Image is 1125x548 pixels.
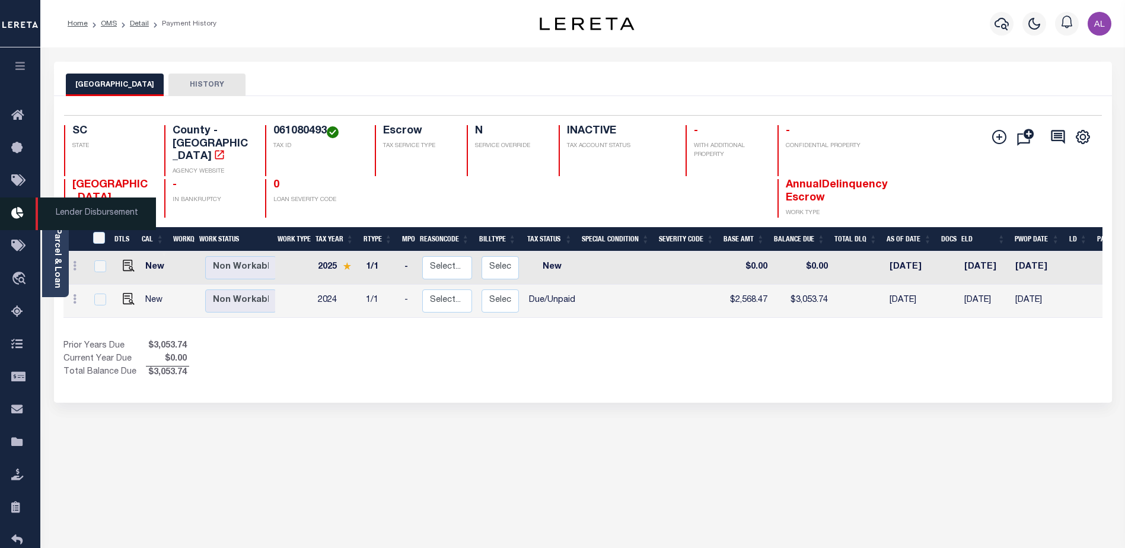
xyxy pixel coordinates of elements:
span: AnnualDelinquency Escrow [786,180,888,203]
th: WorkQ [168,227,195,251]
button: [GEOGRAPHIC_DATA] [66,74,164,96]
a: Detail [130,20,149,27]
h4: N [475,125,544,138]
td: - [400,285,418,318]
th: ELD: activate to sort column ascending [957,227,1009,251]
th: CAL: activate to sort column ascending [137,227,168,251]
i: travel_explore [11,272,30,287]
th: Docs [936,227,957,251]
td: [DATE] [1011,285,1065,318]
span: - [694,126,698,136]
p: WITH ADDITIONAL PROPERTY [694,142,763,160]
td: Prior Years Due [63,340,146,353]
li: Payment History [149,18,216,29]
h4: INACTIVE [567,125,671,138]
td: 1/1 [361,285,400,318]
th: RType: activate to sort column ascending [359,227,397,251]
p: TAX ACCOUNT STATUS [567,142,671,151]
td: New [141,251,173,285]
td: Total Balance Due [63,366,146,379]
th: Total DLQ: activate to sort column ascending [830,227,882,251]
th: Tax Status: activate to sort column ascending [521,227,578,251]
p: TAX ID [273,142,360,151]
td: New [141,285,173,318]
th: DTLS [110,227,137,251]
img: logo-dark.svg [540,17,635,30]
p: SERVICE OVERRIDE [475,142,544,151]
td: Due/Unpaid [524,285,580,318]
span: Lender Disbursement [36,197,156,230]
th: Balance Due: activate to sort column ascending [769,227,830,251]
h4: 061080493 [273,125,360,138]
span: - [786,126,790,136]
td: $0.00 [772,251,833,285]
span: - [173,180,177,190]
p: CONFIDENTIAL PROPERTY [786,142,864,151]
p: WORK TYPE [786,209,864,218]
span: 0 [273,180,279,190]
a: Parcel & Loan [53,228,61,288]
span: $3,053.74 [146,340,189,353]
h4: SC [72,125,151,138]
td: [DATE] [960,285,1011,318]
th: &nbsp; [86,227,110,251]
td: $3,053.74 [772,285,833,318]
th: MPO [397,227,415,251]
td: [DATE] [885,285,939,318]
td: [DATE] [1011,251,1065,285]
th: &nbsp;&nbsp;&nbsp;&nbsp;&nbsp;&nbsp;&nbsp;&nbsp;&nbsp;&nbsp; [63,227,86,251]
p: STATE [72,142,151,151]
button: HISTORY [168,74,246,96]
td: New [524,251,580,285]
span: [GEOGRAPHIC_DATA] [72,180,148,203]
td: - [400,251,418,285]
a: Home [68,20,88,27]
p: TAX SERVICE TYPE [383,142,452,151]
td: $0.00 [722,251,772,285]
th: ReasonCode: activate to sort column ascending [415,227,474,251]
th: Severity Code: activate to sort column ascending [654,227,719,251]
td: [DATE] [960,251,1011,285]
h4: Escrow [383,125,452,138]
span: $3,053.74 [146,367,189,380]
th: Work Type [273,227,311,251]
th: Work Status [195,227,275,251]
th: LD: activate to sort column ascending [1065,227,1092,251]
th: BillType: activate to sort column ascending [474,227,521,251]
p: LOAN SEVERITY CODE [273,196,360,205]
img: Star.svg [343,262,351,270]
h4: County - [GEOGRAPHIC_DATA] [173,125,251,164]
td: 1/1 [361,251,400,285]
td: Current Year Due [63,353,146,366]
p: IN BANKRUPTCY [173,196,251,205]
td: 2024 [313,285,361,318]
a: OMS [101,20,117,27]
img: svg+xml;base64,PHN2ZyB4bWxucz0iaHR0cDovL3d3dy53My5vcmcvMjAwMC9zdmciIHBvaW50ZXItZXZlbnRzPSJub25lIi... [1088,12,1111,36]
td: $2,568.47 [722,285,772,318]
th: As of Date: activate to sort column ascending [882,227,936,251]
p: AGENCY WEBSITE [173,167,251,176]
th: Special Condition: activate to sort column ascending [577,227,654,251]
th: PWOP Date: activate to sort column ascending [1010,227,1065,251]
th: Base Amt: activate to sort column ascending [719,227,769,251]
span: $0.00 [146,353,189,366]
td: [DATE] [885,251,939,285]
td: 2025 [313,251,361,285]
th: Tax Year: activate to sort column ascending [311,227,359,251]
